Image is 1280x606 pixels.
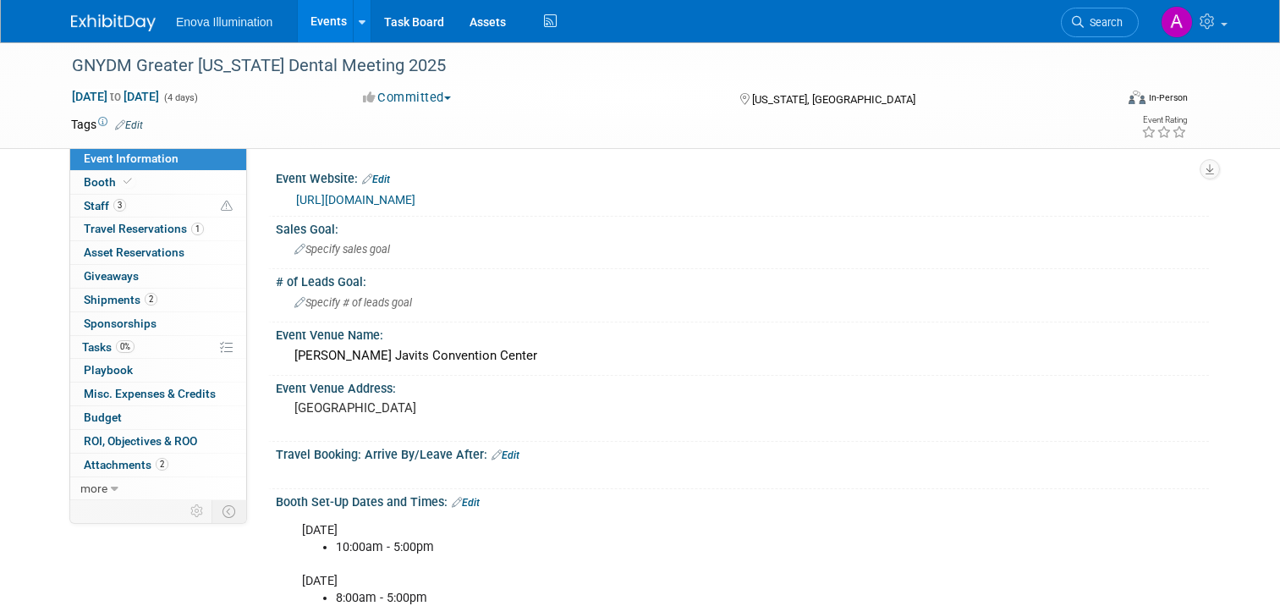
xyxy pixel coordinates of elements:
[357,89,458,107] button: Committed
[1023,88,1188,113] div: Event Format
[1084,16,1123,29] span: Search
[452,497,480,509] a: Edit
[276,217,1209,238] div: Sales Goal:
[70,359,246,382] a: Playbook
[124,177,132,186] i: Booth reservation complete
[1148,91,1188,104] div: In-Person
[492,449,519,461] a: Edit
[70,147,246,170] a: Event Information
[362,174,390,185] a: Edit
[212,500,247,522] td: Toggle Event Tabs
[71,14,156,31] img: ExhibitDay
[70,171,246,194] a: Booth
[221,199,233,214] span: Potential Scheduling Conflict -- at least one attendee is tagged in another overlapping event.
[70,406,246,429] a: Budget
[70,218,246,240] a: Travel Reservations1
[84,269,139,283] span: Giveaways
[70,336,246,359] a: Tasks0%
[276,489,1209,511] div: Booth Set-Up Dates and Times:
[116,340,135,353] span: 0%
[145,293,157,306] span: 2
[294,243,390,256] span: Specify sales goal
[107,90,124,103] span: to
[84,199,126,212] span: Staff
[84,434,197,448] span: ROI, Objectives & ROO
[70,195,246,218] a: Staff3
[1141,116,1187,124] div: Event Rating
[1061,8,1139,37] a: Search
[70,477,246,500] a: more
[176,15,272,29] span: Enova Illumination
[84,245,184,259] span: Asset Reservations
[752,93,915,106] span: [US_STATE], [GEOGRAPHIC_DATA]
[70,241,246,264] a: Asset Reservations
[113,199,126,212] span: 3
[288,343,1196,369] div: [PERSON_NAME] Javits Convention Center
[70,454,246,477] a: Attachments2
[70,383,246,405] a: Misc. Expenses & Credits
[84,222,204,235] span: Travel Reservations
[294,400,646,416] pre: [GEOGRAPHIC_DATA]
[70,289,246,311] a: Shipments2
[84,410,122,424] span: Budget
[84,387,216,400] span: Misc. Expenses & Credits
[80,482,107,495] span: more
[70,265,246,288] a: Giveaways
[276,376,1209,397] div: Event Venue Address:
[276,322,1209,344] div: Event Venue Name:
[70,430,246,453] a: ROI, Objectives & ROO
[84,151,179,165] span: Event Information
[191,223,204,235] span: 1
[1161,6,1193,38] img: Andrea Miller
[84,317,157,330] span: Sponsorships
[82,340,135,354] span: Tasks
[84,363,133,377] span: Playbook
[84,293,157,306] span: Shipments
[336,539,1018,556] li: 10:00am - 5:00pm
[70,312,246,335] a: Sponsorships
[156,458,168,471] span: 2
[183,500,212,522] td: Personalize Event Tab Strip
[1129,91,1145,104] img: Format-Inperson.png
[66,51,1093,81] div: GNYDM Greater [US_STATE] Dental Meeting 2025
[84,175,135,189] span: Booth
[276,269,1209,290] div: # of Leads Goal:
[115,119,143,131] a: Edit
[71,116,143,133] td: Tags
[84,458,168,471] span: Attachments
[162,92,198,103] span: (4 days)
[296,193,415,207] a: [URL][DOMAIN_NAME]
[71,89,160,104] span: [DATE] [DATE]
[276,166,1209,188] div: Event Website:
[276,442,1209,464] div: Travel Booking: Arrive By/Leave After:
[294,296,412,309] span: Specify # of leads goal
